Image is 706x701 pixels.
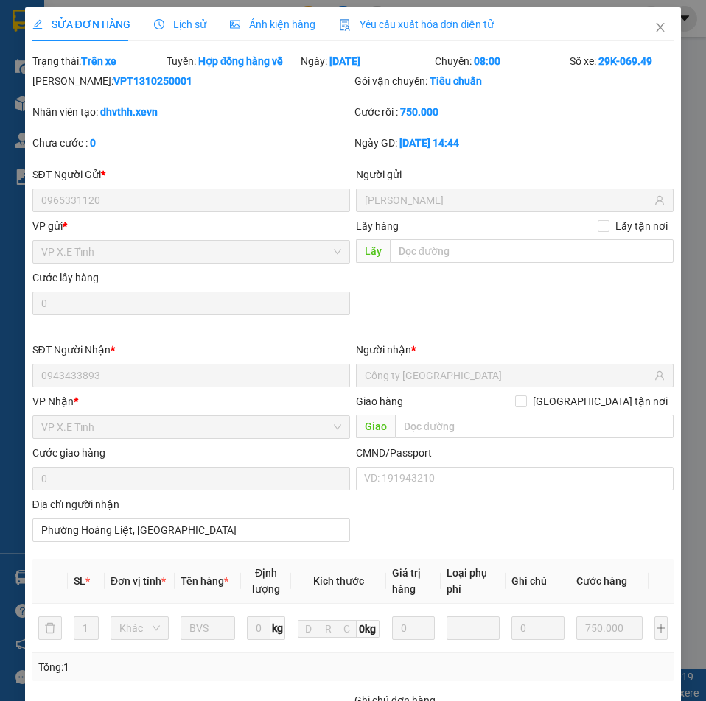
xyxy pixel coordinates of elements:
input: VD: Bàn, Ghế [181,616,235,640]
input: Dọc đường [395,415,674,438]
span: user [654,370,665,381]
b: 0 [90,137,96,149]
span: Tên hàng [181,575,228,587]
span: Định lượng [252,567,280,595]
b: 29K-069.49 [598,55,652,67]
div: Tuyến: [165,53,299,69]
input: Dọc đường [390,239,674,263]
span: Giao hàng [356,395,403,407]
span: Giá trị hàng [392,567,421,595]
input: Địa chỉ của người nhận [32,518,350,542]
span: VP X.E Tỉnh [41,416,341,438]
span: Cước hàng [576,575,627,587]
button: delete [38,616,62,640]
span: close [654,21,666,33]
div: Chuyến: [433,53,567,69]
b: Tiêu chuẩn [430,75,482,87]
div: VP gửi [32,218,350,234]
span: clock-circle [154,19,164,29]
b: [DATE] 14:44 [399,137,459,149]
span: kg [270,616,285,640]
div: [PERSON_NAME]: [32,73,352,89]
span: Lịch sử [154,18,206,30]
label: Cước giao hàng [32,447,105,459]
span: VP Nhận [32,395,74,407]
input: Tên người gửi [365,192,651,208]
b: dhvthh.xevn [100,106,158,118]
span: VP X.E Tỉnh [41,241,341,263]
b: [DATE] [329,55,360,67]
span: Lấy tận nơi [609,218,674,234]
div: Ngày: [299,53,433,69]
span: SL [74,575,85,587]
input: R [318,620,338,638]
div: SĐT Người Nhận [32,342,350,358]
button: plus [654,616,668,640]
span: Khác [119,617,160,639]
span: Kích thước [313,575,364,587]
div: Trạng thái: [31,53,165,69]
label: Cước lấy hàng [32,272,99,283]
div: Người nhận [356,342,674,358]
div: Địa chỉ người nhận [32,496,350,512]
div: Tổng: 1 [38,659,353,675]
input: Ghi Chú [511,616,565,640]
img: icon [339,19,351,31]
span: Lấy hàng [356,220,399,232]
b: VPT1310250001 [113,75,192,87]
span: picture [230,19,240,29]
button: Close [640,7,681,49]
b: 08:00 [474,55,500,67]
input: Cước giao hàng [32,467,350,490]
span: Yêu cầu xuất hóa đơn điện tử [339,18,494,30]
div: Cước rồi : [354,104,674,120]
input: Cước lấy hàng [32,292,350,315]
div: SĐT Người Gửi [32,166,350,183]
input: D [298,620,318,638]
span: Đơn vị tính [111,575,166,587]
div: Số xe: [568,53,676,69]
input: Tên người nhận [365,367,651,384]
input: C [338,620,356,638]
div: Gói vận chuyển: [354,73,674,89]
span: user [654,195,665,205]
b: 750.000 [400,106,438,118]
b: Hợp đồng hàng về [198,55,284,67]
div: Ngày GD: [354,135,674,151]
span: Ảnh kiện hàng [230,18,315,30]
div: Người gửi [356,166,674,183]
span: 0kg [357,620,380,638]
span: Giao [356,415,395,438]
span: [GEOGRAPHIC_DATA] tận nơi [527,393,674,409]
div: CMND/Passport [356,445,674,461]
th: Loại phụ phí [441,559,506,604]
b: Trên xe [81,55,116,67]
div: Nhân viên tạo: [32,104,352,120]
input: 0 [576,616,643,640]
input: 0 [392,616,435,640]
div: Chưa cước : [32,135,352,151]
span: edit [32,19,43,29]
th: Ghi chú [506,559,570,604]
span: Lấy [356,239,390,263]
span: SỬA ĐƠN HÀNG [32,18,130,30]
